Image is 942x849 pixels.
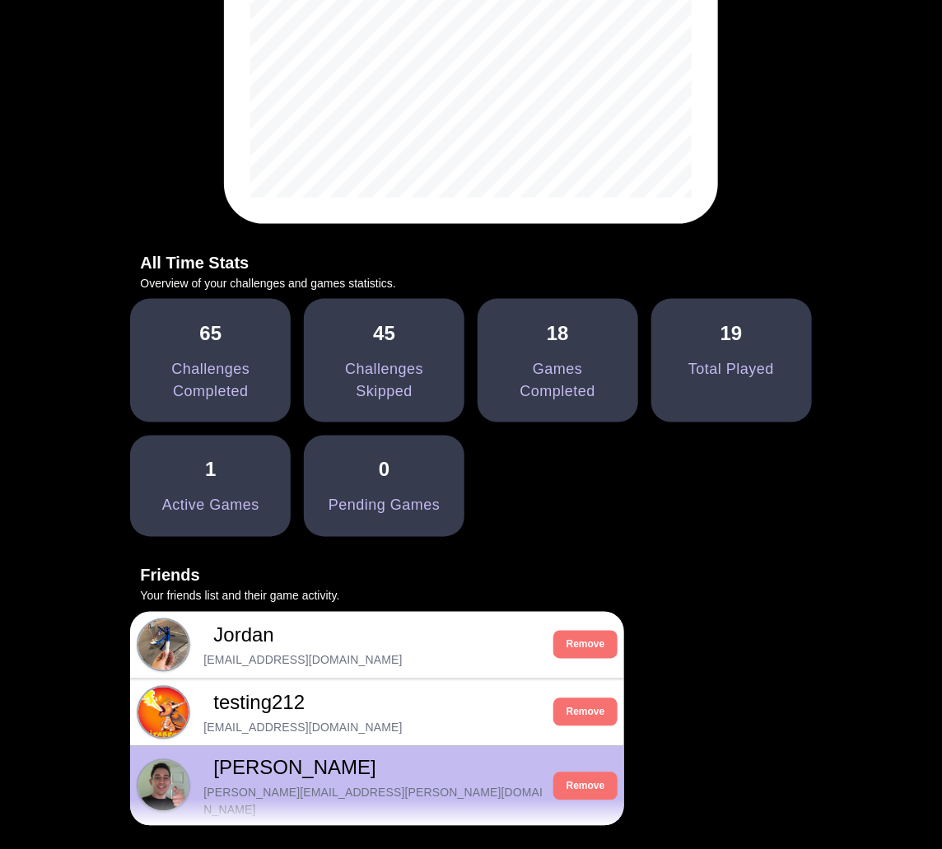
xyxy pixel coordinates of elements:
div: Pending Games [329,495,441,517]
div: 45 [373,319,395,348]
div: Active Games [162,495,259,517]
div: Challenges Completed [150,358,271,403]
a: 0Pending Games [304,436,464,537]
button: Remove [553,698,618,726]
h3: Friends [130,563,811,588]
button: Remove [553,772,618,800]
div: 1 [205,455,216,485]
h3: All Time Stats [130,250,811,275]
span: [EMAIL_ADDRESS][DOMAIN_NAME] [200,720,543,737]
div: Challenges Skipped [324,358,445,403]
div: Total Played [688,358,774,380]
p: Overview of your challenges and games statistics. [130,275,811,292]
a: 1Active Games [130,436,291,537]
p: Your friends list and their game activity. [130,588,811,605]
div: 18 [547,319,569,348]
div: 19 [720,319,743,348]
div: 65 [199,319,222,348]
a: 18Games Completed [478,299,638,422]
button: Remove [553,631,618,659]
span: Jordan [200,621,543,651]
span: [PERSON_NAME] [200,753,543,783]
div: Games Completed [497,358,618,403]
span: testing212 [200,688,543,718]
span: [EMAIL_ADDRESS][DOMAIN_NAME] [200,652,543,669]
div: 0 [379,455,389,485]
span: [PERSON_NAME][EMAIL_ADDRESS][PERSON_NAME][DOMAIN_NAME] [200,785,543,819]
a: 19Total Played [651,299,812,422]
